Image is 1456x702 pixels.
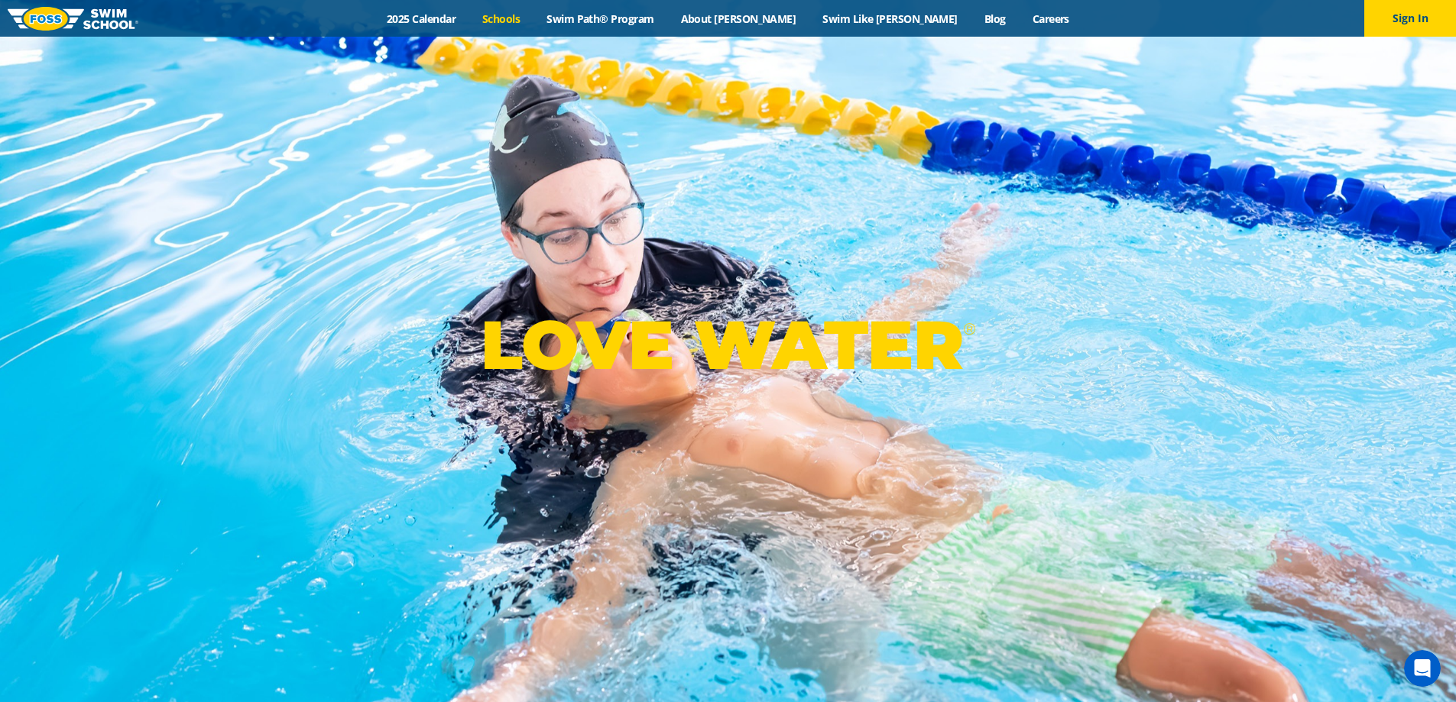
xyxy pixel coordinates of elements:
[971,11,1019,26] a: Blog
[8,7,138,31] img: FOSS Swim School Logo
[533,11,667,26] a: Swim Path® Program
[1404,650,1441,687] iframe: Intercom live chat
[481,304,975,386] p: LOVE WATER
[1019,11,1082,26] a: Careers
[667,11,809,26] a: About [PERSON_NAME]
[963,319,975,338] sup: ®
[374,11,469,26] a: 2025 Calendar
[809,11,971,26] a: Swim Like [PERSON_NAME]
[469,11,533,26] a: Schools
